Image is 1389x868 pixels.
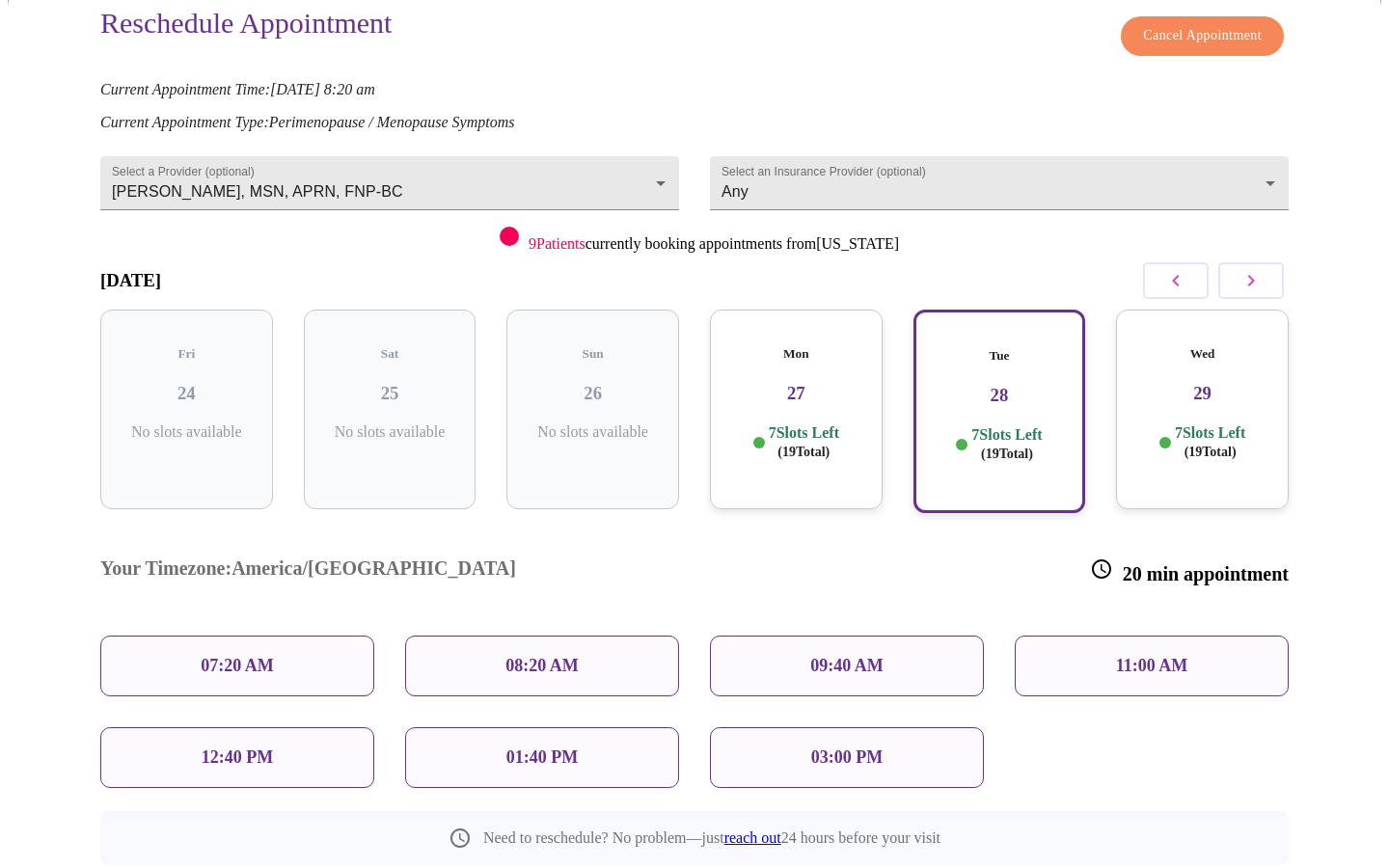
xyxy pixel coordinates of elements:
[483,829,940,847] p: Need to reschedule? No problem—just 24 hours before your visit
[100,81,375,97] em: Current Appointment Time: [DATE] 8:20 am
[811,747,883,768] p: 03:00 PM
[100,156,679,210] div: [PERSON_NAME], MSN, APRN, FNP-BC
[100,7,392,46] h3: Reschedule Appointment
[522,423,664,441] p: No slots available
[201,656,274,676] p: 07:20 AM
[1090,557,1289,585] h3: 20 min appointment
[777,445,830,459] span: ( 19 Total)
[1185,445,1237,459] span: ( 19 Total)
[319,383,461,404] h3: 25
[725,383,867,404] h3: 27
[319,423,461,441] p: No slots available
[1131,383,1273,404] h3: 29
[769,423,839,461] p: 7 Slots Left
[1131,346,1273,362] h5: Wed
[971,425,1042,463] p: 7 Slots Left
[522,383,664,404] h3: 26
[724,829,781,846] a: reach out
[1143,24,1262,48] span: Cancel Appointment
[725,346,867,362] h5: Mon
[100,270,161,291] h3: [DATE]
[1116,656,1188,676] p: 11:00 AM
[1121,16,1284,56] button: Cancel Appointment
[522,346,664,362] h5: Sun
[100,114,514,130] em: Current Appointment Type: Perimenopause / Menopause Symptoms
[931,385,1069,406] h3: 28
[100,557,516,585] h3: Your Timezone: America/[GEOGRAPHIC_DATA]
[710,156,1289,210] div: Any
[1175,423,1245,461] p: 7 Slots Left
[810,656,884,676] p: 09:40 AM
[116,346,258,362] h5: Fri
[319,346,461,362] h5: Sat
[506,747,578,768] p: 01:40 PM
[529,235,899,253] p: currently booking appointments from [US_STATE]
[981,447,1033,461] span: ( 19 Total)
[116,423,258,441] p: No slots available
[505,656,579,676] p: 08:20 AM
[116,383,258,404] h3: 24
[931,348,1069,364] h5: Tue
[202,747,273,768] p: 12:40 PM
[529,235,586,252] span: 9 Patients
